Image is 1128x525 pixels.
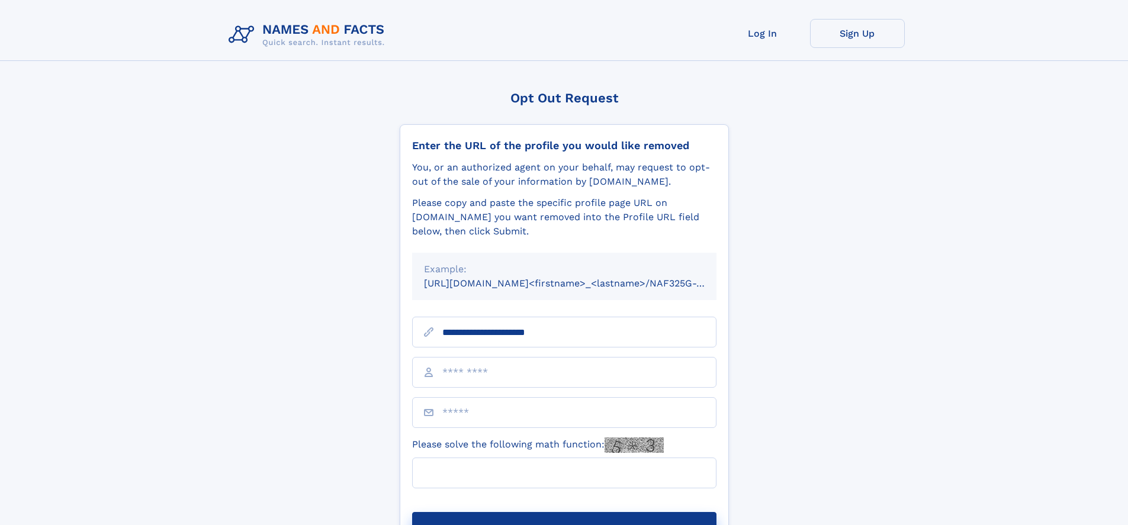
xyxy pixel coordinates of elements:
a: Sign Up [810,19,905,48]
div: You, or an authorized agent on your behalf, may request to opt-out of the sale of your informatio... [412,160,716,189]
div: Opt Out Request [400,91,729,105]
label: Please solve the following math function: [412,437,664,453]
div: Please copy and paste the specific profile page URL on [DOMAIN_NAME] you want removed into the Pr... [412,196,716,239]
img: Logo Names and Facts [224,19,394,51]
div: Example: [424,262,705,276]
div: Enter the URL of the profile you would like removed [412,139,716,152]
a: Log In [715,19,810,48]
small: [URL][DOMAIN_NAME]<firstname>_<lastname>/NAF325G-xxxxxxxx [424,278,739,289]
